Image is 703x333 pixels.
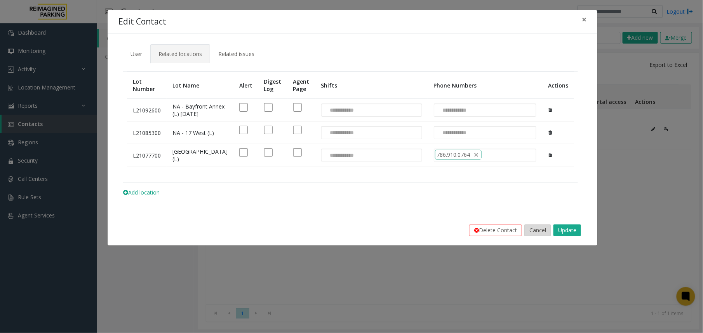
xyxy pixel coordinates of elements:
button: Cancel [524,224,551,236]
span: × [582,14,586,25]
th: Lot Number [127,72,167,99]
th: Shifts [315,72,428,99]
span: delete [473,151,480,159]
input: NO DATA FOUND [322,126,358,139]
button: Update [553,224,581,236]
span: User [131,50,142,58]
input: NO DATA FOUND [322,149,358,161]
th: Actions [542,72,574,99]
h4: Edit Contact [118,16,166,28]
th: Agent Page [287,72,315,99]
td: [GEOGRAPHIC_DATA] (L) [167,144,233,167]
td: NA - Bayfront Annex (L) [DATE] [167,99,233,122]
td: L21077700 [127,144,167,167]
button: Close [576,10,592,29]
span: Add location [123,189,160,196]
span: Related issues [218,50,254,58]
th: Alert [233,72,258,99]
ul: Tabs [122,44,583,58]
input: NO DATA FOUND [322,104,358,116]
td: L21085300 [127,122,167,144]
th: Lot Name [167,72,233,99]
button: Delete Contact [469,224,522,236]
td: NA - 17 West (L) [167,122,233,144]
th: Phone Numbers [428,72,543,99]
th: Digest Log [258,72,287,99]
td: L21092600 [127,99,167,122]
span: Related locations [158,50,202,58]
span: 786.910.0764 [437,151,470,159]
